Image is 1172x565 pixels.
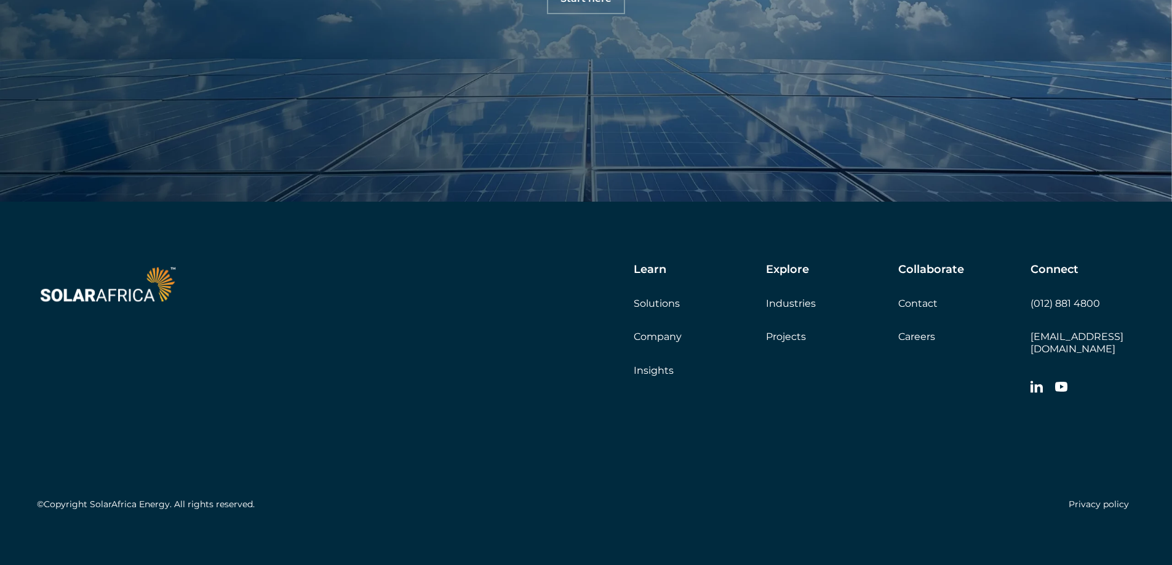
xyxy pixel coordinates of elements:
h5: Explore [766,263,809,277]
a: Company [634,331,682,342]
a: Solutions [634,298,680,309]
a: Insights [634,365,674,376]
a: Careers [898,331,935,342]
a: Projects [766,331,806,342]
a: (012) 881 4800 [1030,298,1100,309]
a: [EMAIL_ADDRESS][DOMAIN_NAME] [1030,331,1123,354]
h5: Connect [1030,263,1078,277]
a: Contact [898,298,938,309]
a: Industries [766,298,816,309]
h5: ©Copyright SolarAfrica Energy. All rights reserved. [37,499,255,510]
h5: Learn [634,263,666,277]
h5: Collaborate [898,263,964,277]
a: Privacy policy [1069,499,1129,510]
